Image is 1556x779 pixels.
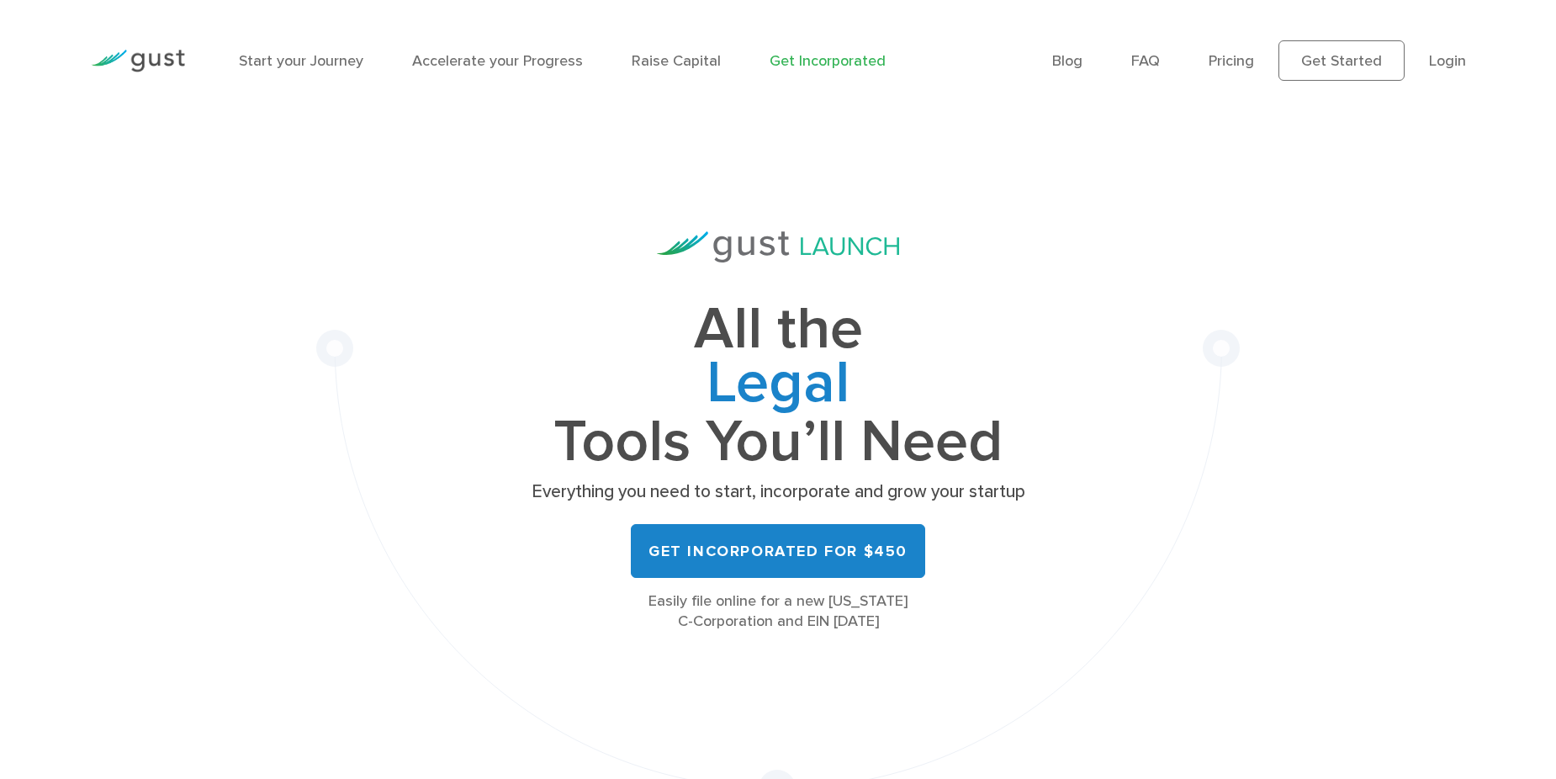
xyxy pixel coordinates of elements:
[1429,52,1466,70] a: Login
[1052,52,1082,70] a: Blog
[526,480,1030,504] p: Everything you need to start, incorporate and grow your startup
[526,591,1030,632] div: Easily file online for a new [US_STATE] C-Corporation and EIN [DATE]
[631,524,925,578] a: Get Incorporated for $450
[632,52,721,70] a: Raise Capital
[1131,52,1160,70] a: FAQ
[526,303,1030,469] h1: All the Tools You’ll Need
[526,357,1030,416] span: Legal
[412,52,583,70] a: Accelerate your Progress
[657,231,899,262] img: Gust Launch Logo
[91,50,185,72] img: Gust Logo
[239,52,363,70] a: Start your Journey
[770,52,886,70] a: Get Incorporated
[1278,40,1405,81] a: Get Started
[1209,52,1254,70] a: Pricing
